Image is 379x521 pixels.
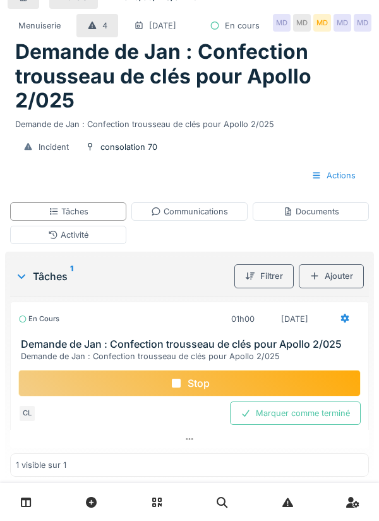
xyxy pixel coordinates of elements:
[281,313,308,325] div: [DATE]
[15,269,229,284] div: Tâches
[334,14,351,32] div: MD
[18,314,59,324] div: En cours
[18,20,61,32] div: Menuiserie
[301,164,366,187] div: Actions
[231,313,255,325] div: 01h00
[293,14,311,32] div: MD
[70,269,73,284] sup: 1
[234,264,294,288] div: Filtrer
[100,141,157,153] div: consolation 70
[18,405,36,422] div: CL
[273,14,291,32] div: MD
[39,141,69,153] div: Incident
[21,350,363,362] div: Demande de Jan : Confection trousseau de clés pour Apollo 2/025
[18,370,361,396] div: Stop
[313,14,331,32] div: MD
[230,401,361,425] div: Marquer comme terminé
[354,14,371,32] div: MD
[15,40,364,113] h1: Demande de Jan : Confection trousseau de clés pour Apollo 2/025
[283,205,339,218] div: Documents
[102,20,107,32] div: 4
[21,338,363,350] h3: Demande de Jan : Confection trousseau de clés pour Apollo 2/025
[16,459,66,471] div: 1 visible sur 1
[149,20,176,32] div: [DATE]
[299,264,364,288] div: Ajouter
[15,113,364,130] div: Demande de Jan : Confection trousseau de clés pour Apollo 2/025
[49,205,88,218] div: Tâches
[151,205,228,218] div: Communications
[48,229,88,241] div: Activité
[225,20,260,32] div: En cours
